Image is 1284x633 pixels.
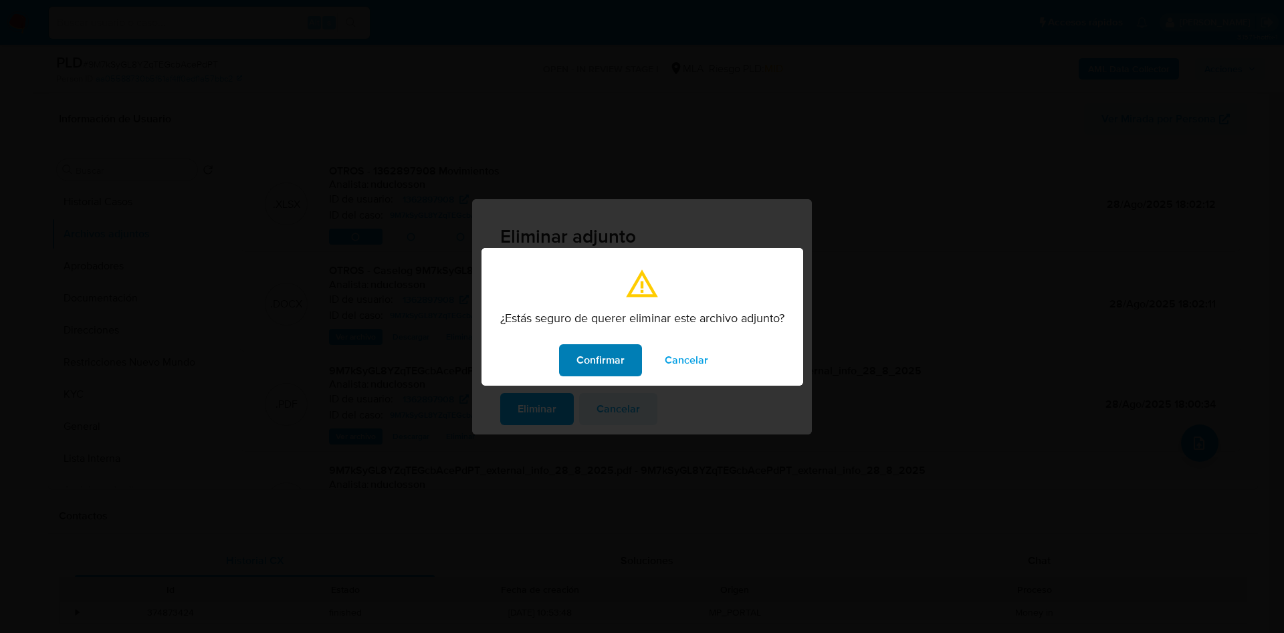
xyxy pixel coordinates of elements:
div: modal_confirmation.title [481,248,803,386]
span: Cancelar [665,346,708,375]
p: ¿Estás seguro de querer eliminar este archivo adjunto? [500,311,784,326]
span: Confirmar [576,346,625,375]
button: modal_confirmation.confirm [559,344,642,376]
button: modal_confirmation.cancel [647,344,726,376]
